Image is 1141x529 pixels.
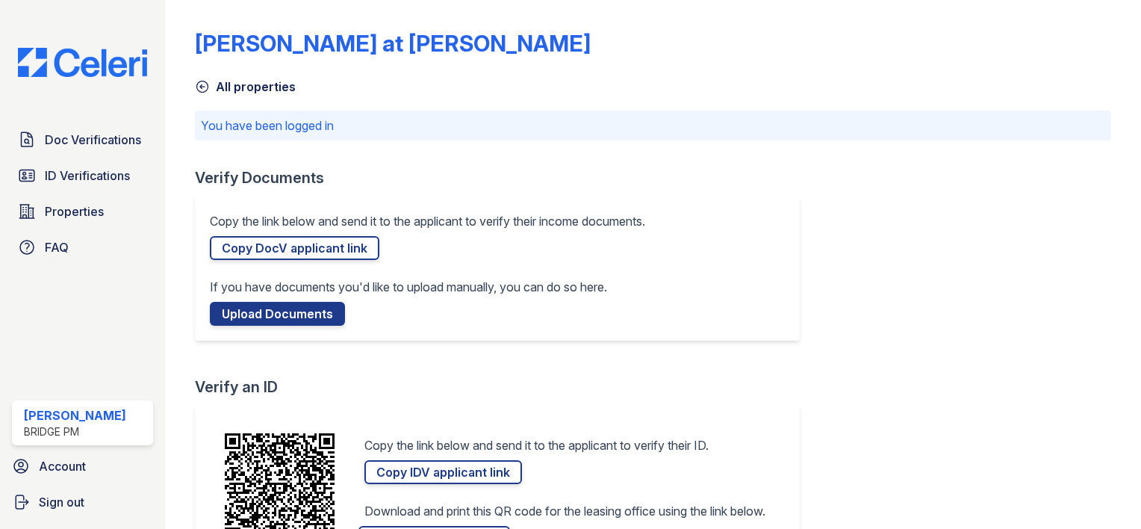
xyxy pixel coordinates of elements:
[210,302,345,326] a: Upload Documents
[24,406,126,424] div: [PERSON_NAME]
[364,436,709,454] p: Copy the link below and send it to the applicant to verify their ID.
[12,197,153,226] a: Properties
[45,238,69,256] span: FAQ
[6,48,159,77] img: CE_Logo_Blue-a8612792a0a2168367f1c8372b55b34899dd931a85d93a1a3d3e32e68fde9ad4.png
[201,117,1105,134] p: You have been logged in
[195,167,812,188] div: Verify Documents
[45,167,130,185] span: ID Verifications
[195,30,591,57] div: [PERSON_NAME] at [PERSON_NAME]
[45,131,141,149] span: Doc Verifications
[12,125,153,155] a: Doc Verifications
[6,451,159,481] a: Account
[210,236,379,260] a: Copy DocV applicant link
[39,457,86,475] span: Account
[195,377,812,397] div: Verify an ID
[45,202,104,220] span: Properties
[6,487,159,517] a: Sign out
[210,278,607,296] p: If you have documents you'd like to upload manually, you can do so here.
[210,212,645,230] p: Copy the link below and send it to the applicant to verify their income documents.
[195,78,296,96] a: All properties
[12,161,153,191] a: ID Verifications
[364,502,765,520] p: Download and print this QR code for the leasing office using the link below.
[12,232,153,262] a: FAQ
[364,460,522,484] a: Copy IDV applicant link
[39,493,84,511] span: Sign out
[24,424,126,439] div: Bridge PM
